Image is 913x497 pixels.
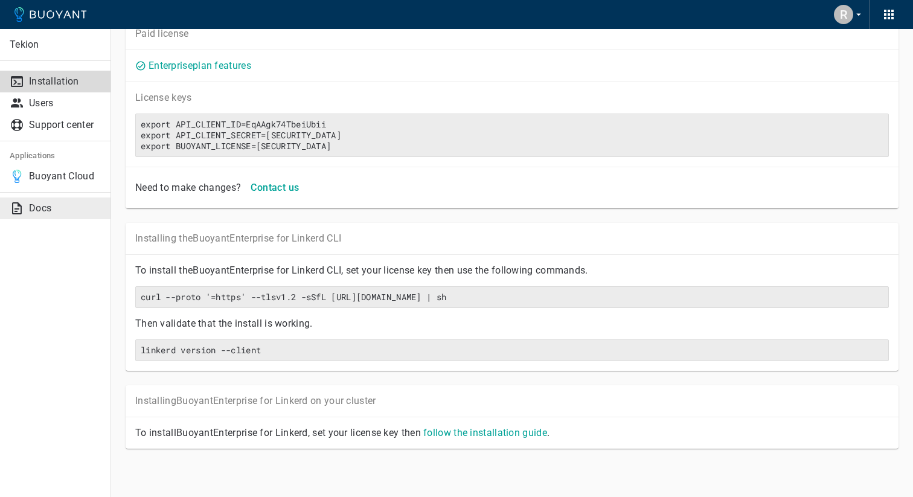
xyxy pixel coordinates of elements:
[246,177,304,199] button: Contact us
[423,427,547,438] a: follow the installation guide
[834,5,853,24] div: R
[141,345,883,356] h6: linkerd version --client
[135,318,889,330] p: Then validate that the install is working.
[29,202,101,214] p: Docs
[149,60,251,71] a: Enterpriseplan features
[29,97,101,109] p: Users
[135,28,889,40] p: Paid license
[29,119,101,131] p: Support center
[135,427,889,439] p: To install Buoyant Enterprise for Linkerd, set your license key then .
[251,182,299,194] h4: Contact us
[130,177,241,194] div: Need to make changes?
[10,151,101,161] h5: Applications
[246,181,304,193] a: Contact us
[10,39,101,51] p: Tekion
[135,92,889,104] p: License key s
[135,395,889,407] p: Installing Buoyant Enterprise for Linkerd on your cluster
[29,170,101,182] p: Buoyant Cloud
[141,119,883,152] h6: export API_CLIENT_ID=EqAAgk74TbeiUbiiexport API_CLIENT_SECRET=[SECURITY_DATA]export BUOYANT_LICEN...
[135,265,889,277] p: To install the Buoyant Enterprise for Linkerd CLI, set your license key then use the following co...
[141,292,883,303] h6: curl --proto '=https' --tlsv1.2 -sSfL [URL][DOMAIN_NAME] | sh
[29,75,101,88] p: Installation
[135,232,889,245] p: Installing the Buoyant Enterprise for Linkerd CLI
